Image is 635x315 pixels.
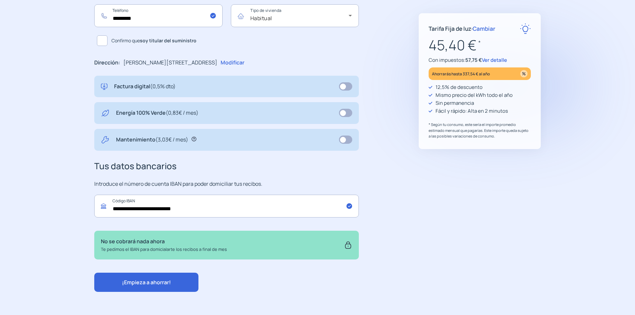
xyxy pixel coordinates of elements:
img: digital-invoice.svg [101,82,107,91]
img: energy-green.svg [101,109,109,117]
p: Sin permanencia [436,99,474,107]
button: ¡Empieza a ahorrar! [94,273,198,292]
p: * Según tu consumo, este sería el importe promedio estimado mensual que pagarías. Este importe qu... [429,122,531,139]
p: Energía 100% Verde [116,109,198,117]
p: Ahorrarás hasta 337,54 € al año [432,70,490,78]
span: Confirmo que [111,37,196,44]
p: Dirección: [94,59,120,67]
p: No se cobrará nada ahora [101,237,227,246]
span: Ver detalle [482,57,507,63]
p: Introduce el número de cuenta IBAN para poder domiciliar tus recibos. [94,180,359,188]
p: [PERSON_NAME][STREET_ADDRESS] [123,59,217,67]
p: 45,40 € [429,34,531,56]
p: Tarifa Fija de luz · [429,24,495,33]
p: Mismo precio del kWh todo el año [436,91,513,99]
h3: Tus datos bancarios [94,159,359,173]
p: Te pedimos el IBAN para domicialarte los recibos a final de mes [101,246,227,253]
mat-label: Tipo de vivienda [250,8,281,14]
p: Modificar [221,59,244,67]
p: Factura digital [114,82,176,91]
span: (0,83€ / mes) [166,109,198,116]
span: Habitual [250,15,272,22]
img: secure.svg [344,237,352,253]
p: Fácil y rápido: Alta en 2 minutos [436,107,508,115]
b: soy titular del suministro [140,37,196,44]
span: (3,03€ / mes) [155,136,188,143]
span: Cambiar [473,25,495,32]
span: 57,75 € [465,57,482,63]
p: Mantenimiento [116,136,188,144]
img: tool.svg [101,136,109,144]
p: 12,5% de descuento [436,83,483,91]
p: Con impuestos: [429,56,531,64]
img: rate-E.svg [520,23,531,34]
span: ¡Empieza a ahorrar! [122,279,171,286]
img: percentage_icon.svg [520,70,528,77]
span: (0,5% dto) [150,83,176,90]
